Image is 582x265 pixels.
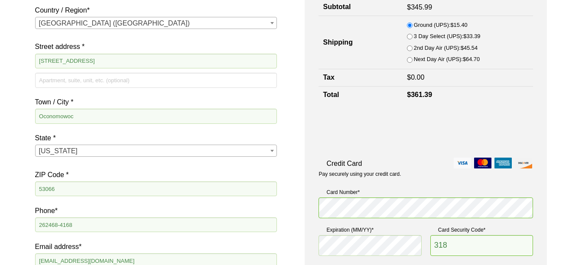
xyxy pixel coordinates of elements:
[35,73,277,87] input: Apartment, suite, unit, etc. (optional)
[461,45,464,51] span: $
[35,145,277,157] span: State
[450,22,453,28] span: $
[407,74,411,81] span: $
[36,145,277,157] span: Wisconsin
[430,235,533,256] input: CSC
[35,241,277,252] label: Email address
[35,169,277,181] label: ZIP Code
[463,33,480,39] bdi: 33.39
[319,16,403,69] th: Shipping
[35,132,277,144] label: State
[35,205,277,217] label: Phone
[461,45,478,51] bdi: 45.54
[414,55,480,64] label: Next Day Air (UPS):
[463,33,466,39] span: $
[407,3,432,11] bdi: 345.99
[414,20,468,30] label: Ground (UPS):
[407,91,432,98] bdi: 361.39
[36,17,277,29] span: United States (US)
[414,43,478,53] label: 2nd Day Air (UPS):
[319,184,533,263] fieldset: Payment Info
[407,91,411,98] span: $
[35,41,277,52] label: Street address
[319,158,533,169] label: Credit Card
[414,32,481,41] label: 3 Day Select (UPS):
[463,56,466,62] span: $
[450,22,467,28] bdi: 15.40
[319,226,422,234] label: Expiration (MM/YY)
[515,158,532,168] img: discover
[319,86,403,103] th: Total
[319,188,533,197] label: Card Number
[35,17,277,29] span: Country / Region
[319,112,450,146] iframe: reCAPTCHA
[407,3,411,11] span: $
[407,74,424,81] bdi: 0.00
[35,96,277,108] label: Town / City
[494,158,512,168] img: amex
[474,158,491,168] img: mastercard
[454,158,471,168] img: visa
[463,56,480,62] bdi: 64.70
[319,69,403,86] th: Tax
[35,4,277,16] label: Country / Region
[35,54,277,68] input: House number and street name
[430,226,533,234] label: Card Security Code
[319,171,533,178] p: Pay securely using your credit card.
